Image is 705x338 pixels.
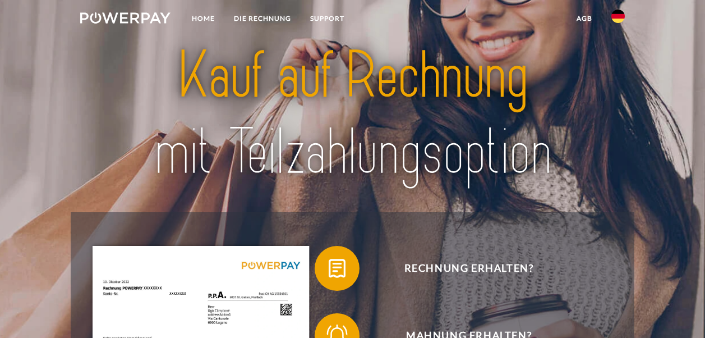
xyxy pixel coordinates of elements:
[301,8,354,29] a: SUPPORT
[224,8,301,29] a: DIE RECHNUNG
[315,246,606,291] button: Rechnung erhalten?
[611,10,625,23] img: de
[107,34,598,194] img: title-powerpay_de.svg
[660,293,696,329] iframe: Button to launch messaging window
[331,246,606,291] span: Rechnung erhalten?
[323,254,351,282] img: qb_bill.svg
[80,12,171,24] img: logo-powerpay-white.svg
[182,8,224,29] a: Home
[567,8,602,29] a: agb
